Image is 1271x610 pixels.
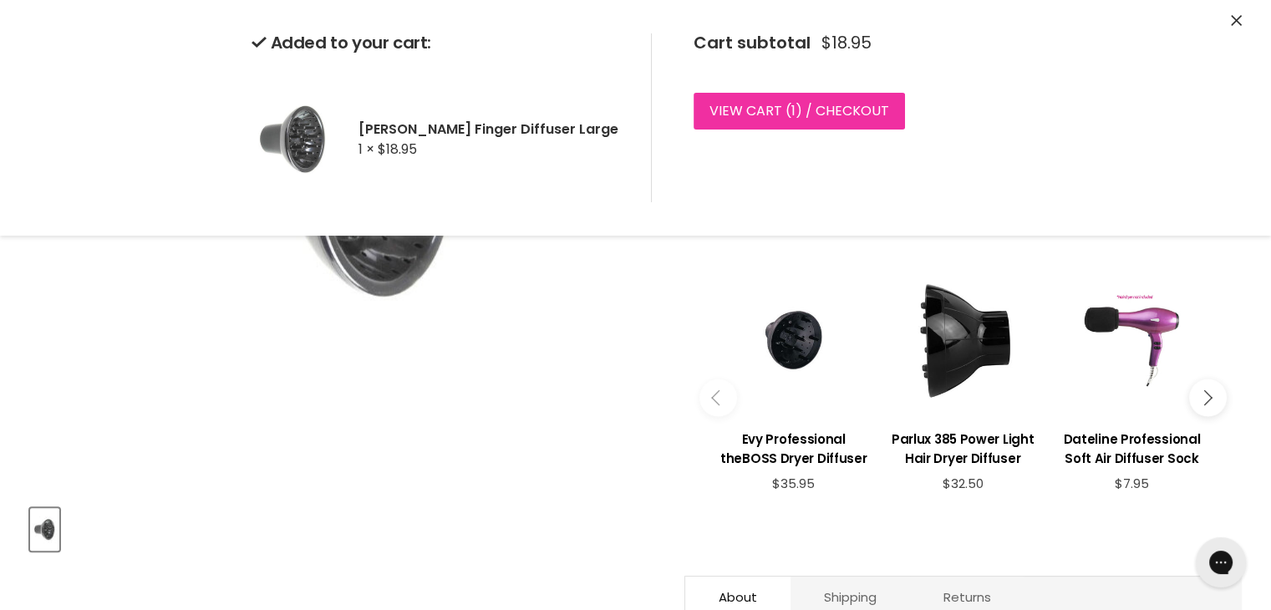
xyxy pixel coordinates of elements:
a: View cart (1) / Checkout [694,93,905,130]
button: Close [1231,13,1242,30]
h3: Dateline Professional Soft Air Diffuser Sock [1055,430,1207,468]
span: $18.95 [821,33,872,53]
button: Robert de Soto Finger Diffuser Large [30,508,59,551]
h3: Evy Professional theBOSS Dryer Diffuser [718,430,870,468]
span: $18.95 [378,140,417,159]
span: $7.95 [1115,475,1149,492]
span: $32.50 [942,475,983,492]
img: Robert de Soto Finger Diffuser Large [32,510,58,549]
a: View product:Evy Professional theBOSS Dryer Diffuser [718,417,870,476]
span: 1 × [358,140,374,159]
span: 1 [791,101,796,120]
a: View product:Parlux 385 Power Light Hair Dryer Diffuser [887,417,1039,476]
h2: Added to your cart: [252,33,624,53]
h2: [PERSON_NAME] Finger Diffuser Large [358,120,624,138]
a: View product:Dateline Professional Soft Air Diffuser Sock [1055,417,1207,476]
img: Robert de Soto Finger Diffuser Large [252,76,335,202]
iframe: Gorgias live chat messenger [1187,531,1254,593]
div: Product thumbnails [28,503,657,551]
h3: Parlux 385 Power Light Hair Dryer Diffuser [887,430,1039,468]
span: Cart subtotal [694,31,811,54]
span: $35.95 [772,475,815,492]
